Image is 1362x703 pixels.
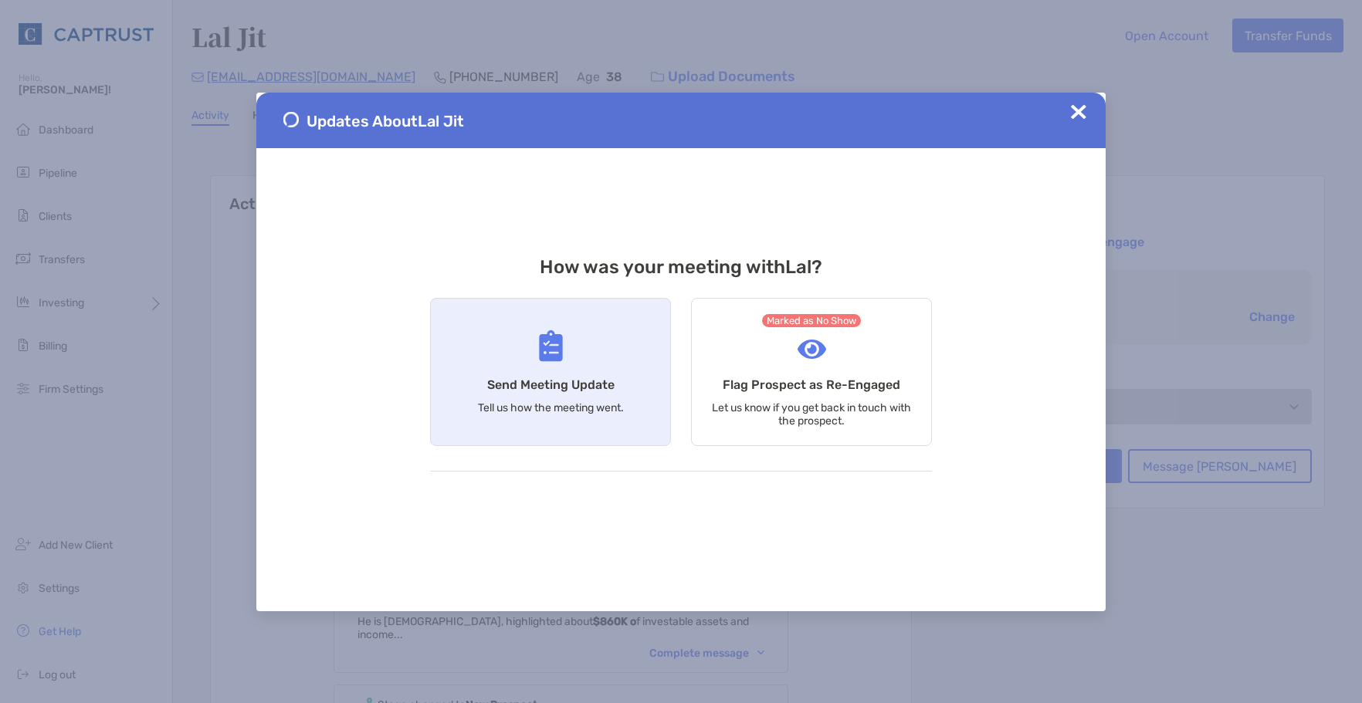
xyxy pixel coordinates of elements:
[539,330,563,362] img: Send Meeting Update
[1071,104,1086,120] img: Close Updates Zoe
[307,112,464,130] span: Updates About Lal Jit
[711,401,912,428] p: Let us know if you get back in touch with the prospect.
[478,401,624,414] p: Tell us how the meeting went.
[723,377,900,392] h4: Flag Prospect as Re-Engaged
[762,314,862,327] span: Marked as No Show
[283,112,299,127] img: Send Meeting Update 1
[798,340,826,359] img: Flag Prospect as Re-Engaged
[487,377,615,392] h4: Send Meeting Update
[430,256,932,278] h3: How was your meeting with Lal ?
